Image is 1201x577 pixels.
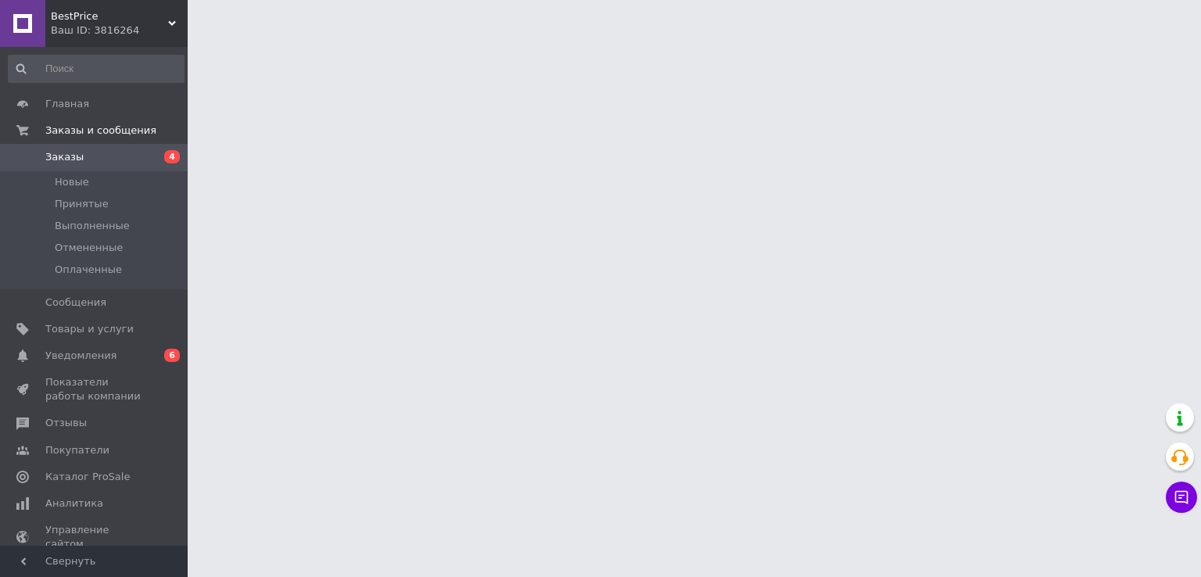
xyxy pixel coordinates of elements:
span: Аналитика [45,496,103,511]
button: Чат с покупателем [1166,482,1197,513]
span: Сообщения [45,296,106,310]
span: Товары и услуги [45,322,134,336]
span: Заказы и сообщения [45,124,156,138]
span: Принятые [55,197,109,211]
span: Заказы [45,150,84,164]
span: Отзывы [45,416,87,430]
span: 6 [164,349,180,362]
span: Управление сайтом [45,523,145,551]
span: Уведомления [45,349,117,363]
span: Покупатели [45,443,109,457]
span: Отмененные [55,241,123,255]
span: Главная [45,97,89,111]
span: Выполненные [55,219,130,233]
div: Ваш ID: 3816264 [51,23,188,38]
span: BestPrice [51,9,168,23]
span: Новые [55,175,89,189]
span: Оплаченные [55,263,122,277]
span: Показатели работы компании [45,375,145,403]
span: Каталог ProSale [45,470,130,484]
span: 4 [164,150,180,163]
input: Поиск [8,55,185,83]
